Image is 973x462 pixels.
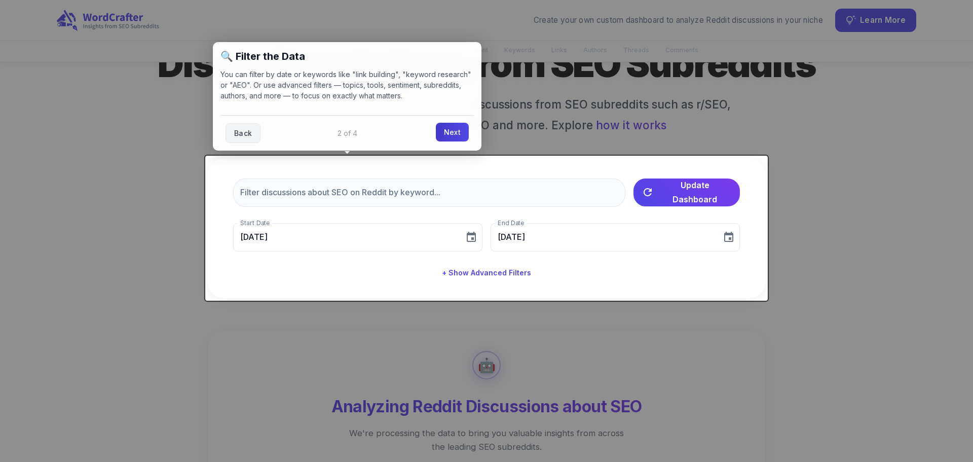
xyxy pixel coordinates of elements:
button: Choose date, selected date is Sep 4, 2025 [719,227,739,247]
p: You can filter by date or keywords like "link building", "keyword research" or "AEO". Or use adva... [220,69,474,101]
button: Choose date, selected date is Aug 5, 2025 [461,227,481,247]
input: Filter discussions about SEO on Reddit by keyword... [233,179,625,207]
input: MM/DD/YYYY [233,223,457,252]
a: Back [226,123,260,143]
h2: 🔍 Filter the Data [220,50,474,63]
input: MM/DD/YYYY [491,223,715,252]
span: Update Dashboard [658,178,732,206]
label: Start Date [240,219,270,227]
label: End Date [498,219,524,227]
button: Update Dashboard [633,179,740,206]
button: + Show Advanced Filters [438,264,535,282]
a: Next [436,123,469,141]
